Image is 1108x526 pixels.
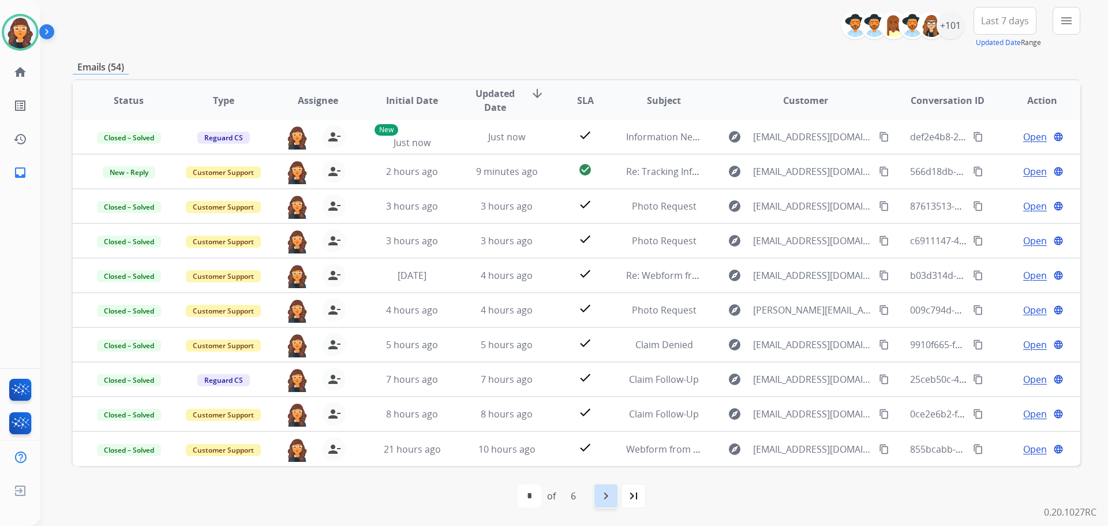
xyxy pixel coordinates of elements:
[186,305,261,317] span: Customer Support
[481,338,533,351] span: 5 hours ago
[114,94,144,107] span: Status
[327,199,341,213] mat-icon: person_remove
[386,304,438,316] span: 4 hours ago
[1023,303,1047,317] span: Open
[728,338,742,352] mat-icon: explore
[1053,340,1064,350] mat-icon: language
[981,18,1029,23] span: Last 7 days
[186,340,261,352] span: Customer Support
[647,94,681,107] span: Subject
[879,270,889,281] mat-icon: content_copy
[13,65,27,79] mat-icon: home
[386,165,438,178] span: 2 hours ago
[626,130,714,143] span: Information Needed
[753,130,872,144] span: [EMAIL_ADDRESS][DOMAIN_NAME]
[386,338,438,351] span: 5 hours ago
[578,441,592,454] mat-icon: check
[578,405,592,419] mat-icon: check
[375,124,398,136] p: New
[386,94,438,107] span: Initial Date
[879,444,889,454] mat-icon: content_copy
[879,166,889,177] mat-icon: content_copy
[627,489,641,503] mat-icon: last_page
[1053,305,1064,315] mat-icon: language
[728,130,742,144] mat-icon: explore
[973,340,983,350] mat-icon: content_copy
[728,165,742,178] mat-icon: explore
[910,443,1091,456] span: 855bcabb-7832-4ebd-b37d-c6acb1710844
[578,163,592,177] mat-icon: check_circle
[753,338,872,352] span: [EMAIL_ADDRESS][DOMAIN_NAME]
[910,338,1080,351] span: 9910f665-fc17-44f8-89b3-9168e894c495
[286,368,309,392] img: agent-avatar
[1053,132,1064,142] mat-icon: language
[728,199,742,213] mat-icon: explore
[1023,372,1047,386] span: Open
[478,443,536,456] span: 10 hours ago
[97,132,161,144] span: Closed – Solved
[398,269,426,282] span: [DATE]
[1053,444,1064,454] mat-icon: language
[1023,199,1047,213] span: Open
[753,442,872,456] span: [EMAIL_ADDRESS][DOMAIN_NAME]
[481,269,533,282] span: 4 hours ago
[97,340,161,352] span: Closed – Solved
[286,333,309,357] img: agent-avatar
[578,197,592,211] mat-icon: check
[753,268,872,282] span: [EMAIL_ADDRESS][DOMAIN_NAME]
[879,201,889,211] mat-icon: content_copy
[973,305,983,315] mat-icon: content_copy
[327,303,341,317] mat-icon: person_remove
[1053,201,1064,211] mat-icon: language
[578,336,592,350] mat-icon: check
[97,444,161,456] span: Closed – Solved
[298,94,338,107] span: Assignee
[386,234,438,247] span: 3 hours ago
[286,264,309,288] img: agent-avatar
[753,372,872,386] span: [EMAIL_ADDRESS][DOMAIN_NAME]
[910,408,1082,420] span: 0ce2e6b2-fed3-426f-9683-44dc30037d2f
[911,94,985,107] span: Conversation ID
[1053,236,1064,246] mat-icon: language
[632,304,697,316] span: Photo Request
[186,166,261,178] span: Customer Support
[327,338,341,352] mat-icon: person_remove
[286,229,309,253] img: agent-avatar
[879,132,889,142] mat-icon: content_copy
[97,236,161,248] span: Closed – Solved
[286,160,309,184] img: agent-avatar
[97,305,161,317] span: Closed – Solved
[626,443,888,456] span: Webform from [EMAIL_ADDRESS][DOMAIN_NAME] on [DATE]
[73,60,129,74] p: Emails (54)
[578,128,592,142] mat-icon: check
[1053,166,1064,177] mat-icon: language
[327,268,341,282] mat-icon: person_remove
[879,409,889,419] mat-icon: content_copy
[547,489,556,503] div: of
[186,236,261,248] span: Customer Support
[753,199,872,213] span: [EMAIL_ADDRESS][DOMAIN_NAME]
[1023,407,1047,421] span: Open
[973,166,983,177] mat-icon: content_copy
[469,87,522,114] span: Updated Date
[879,340,889,350] mat-icon: content_copy
[577,94,594,107] span: SLA
[97,374,161,386] span: Closed – Solved
[13,99,27,113] mat-icon: list_alt
[629,373,699,386] span: Claim Follow-Up
[783,94,828,107] span: Customer
[327,442,341,456] mat-icon: person_remove
[910,373,1083,386] span: 25ceb50c-4efd-438c-9eab-65927a748f43
[286,402,309,427] img: agent-avatar
[1023,442,1047,456] span: Open
[1023,268,1047,282] span: Open
[327,372,341,386] mat-icon: person_remove
[1023,234,1047,248] span: Open
[973,444,983,454] mat-icon: content_copy
[753,165,872,178] span: [EMAIL_ADDRESS][DOMAIN_NAME]
[476,165,538,178] span: 9 minutes ago
[986,80,1080,121] th: Action
[197,132,250,144] span: Reguard CS
[186,444,261,456] span: Customer Support
[1053,374,1064,385] mat-icon: language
